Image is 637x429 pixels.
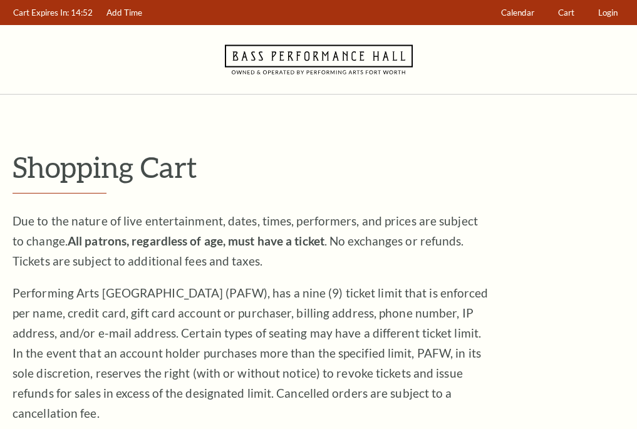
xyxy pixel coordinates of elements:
[101,1,148,25] a: Add Time
[593,1,624,25] a: Login
[13,214,478,268] span: Due to the nature of live entertainment, dates, times, performers, and prices are subject to chan...
[68,234,324,248] strong: All patrons, regardless of age, must have a ticket
[13,8,69,18] span: Cart Expires In:
[552,1,581,25] a: Cart
[71,8,93,18] span: 14:52
[558,8,574,18] span: Cart
[495,1,541,25] a: Calendar
[598,8,618,18] span: Login
[501,8,534,18] span: Calendar
[13,151,624,183] p: Shopping Cart
[13,283,489,423] p: Performing Arts [GEOGRAPHIC_DATA] (PAFW), has a nine (9) ticket limit that is enforced per name, ...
